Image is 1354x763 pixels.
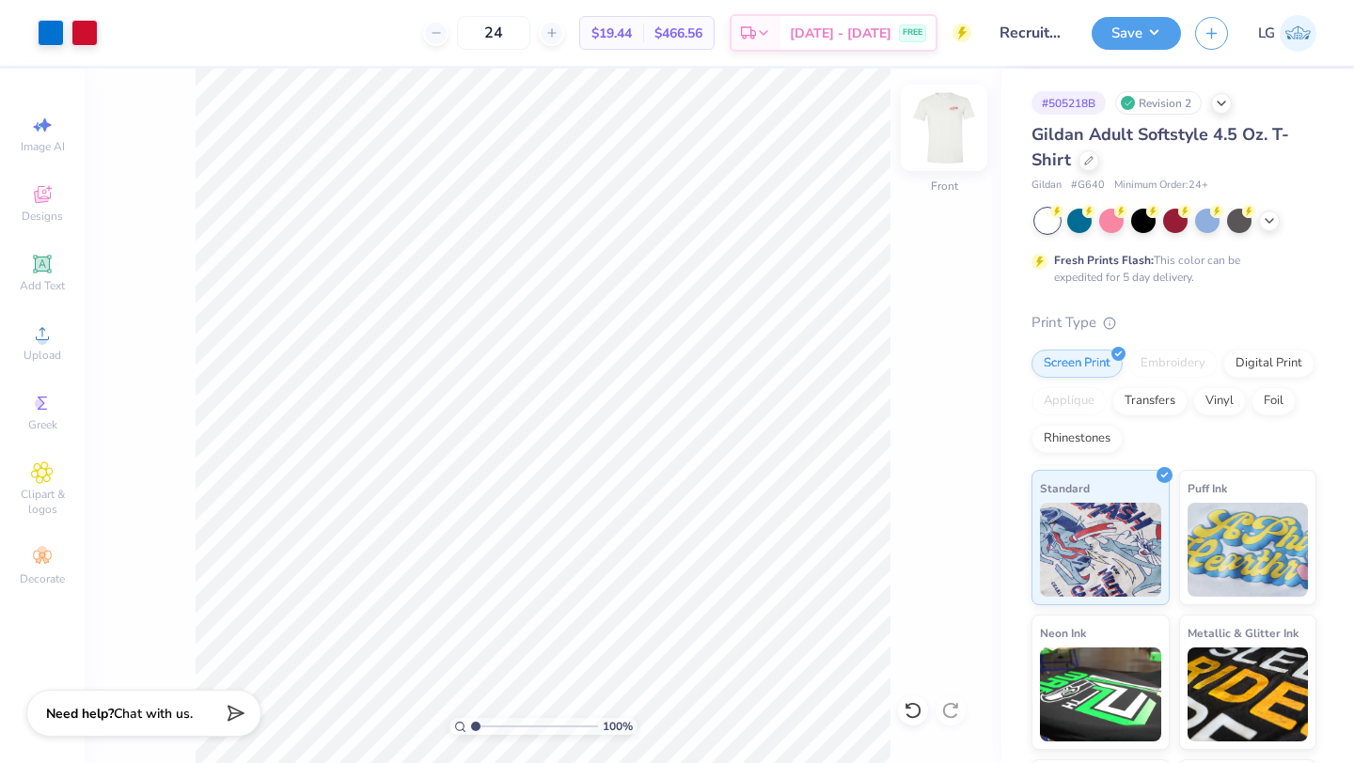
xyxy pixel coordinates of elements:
[790,23,891,43] span: [DATE] - [DATE]
[28,417,57,432] span: Greek
[1112,387,1188,415] div: Transfers
[1188,478,1227,498] span: Puff Ink
[1092,17,1181,50] button: Save
[1031,123,1289,171] span: Gildan Adult Softstyle 4.5 Oz. T-Shirt
[1031,350,1123,378] div: Screen Print
[1031,91,1106,115] div: # 505218B
[1188,647,1309,741] img: Metallic & Glitter Ink
[1223,350,1315,378] div: Digital Print
[20,278,65,293] span: Add Text
[1128,350,1218,378] div: Embroidery
[1188,623,1299,643] span: Metallic & Glitter Ink
[457,16,530,50] input: – –
[1040,623,1086,643] span: Neon Ink
[591,23,632,43] span: $19.44
[1115,91,1202,115] div: Revision 2
[603,718,633,735] span: 100 %
[9,487,75,517] span: Clipart & logos
[1258,15,1316,52] a: LG
[114,705,193,723] span: Chat with us.
[1031,425,1123,453] div: Rhinestones
[1258,23,1275,44] span: LG
[1071,178,1105,194] span: # G640
[1114,178,1208,194] span: Minimum Order: 24 +
[903,26,922,39] span: FREE
[1031,178,1062,194] span: Gildan
[22,209,63,224] span: Designs
[1040,503,1161,597] img: Standard
[24,348,61,363] span: Upload
[1054,252,1285,286] div: This color can be expedited for 5 day delivery.
[20,571,65,586] span: Decorate
[46,705,114,723] strong: Need help?
[1188,503,1309,597] img: Puff Ink
[1252,387,1296,415] div: Foil
[654,23,702,43] span: $466.56
[1031,387,1107,415] div: Applique
[21,139,65,154] span: Image AI
[906,90,982,165] img: Front
[931,178,958,195] div: Front
[1280,15,1316,52] img: Lijo George
[1054,253,1154,268] strong: Fresh Prints Flash:
[1193,387,1246,415] div: Vinyl
[1040,478,1090,498] span: Standard
[985,14,1078,52] input: Untitled Design
[1040,647,1161,741] img: Neon Ink
[1031,312,1316,334] div: Print Type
